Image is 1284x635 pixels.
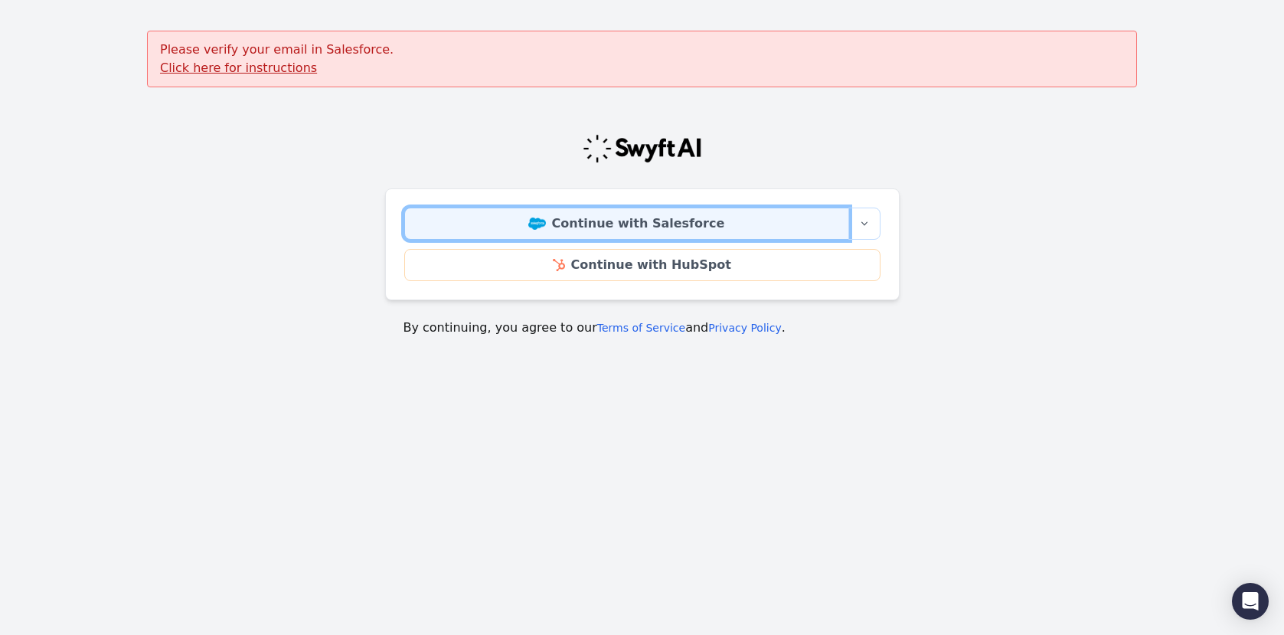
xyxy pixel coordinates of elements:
a: Click here for instructions [160,61,317,75]
a: Privacy Policy [708,322,781,334]
div: Please verify your email in Salesforce. [147,31,1137,87]
a: Terms of Service [597,322,685,334]
img: Swyft Logo [582,133,703,164]
img: Salesforce [528,218,546,230]
p: By continuing, you agree to our and . [403,319,881,337]
img: HubSpot [553,259,564,271]
a: Continue with HubSpot [404,249,881,281]
a: Continue with Salesforce [404,208,849,240]
div: Open Intercom Messenger [1232,583,1269,620]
